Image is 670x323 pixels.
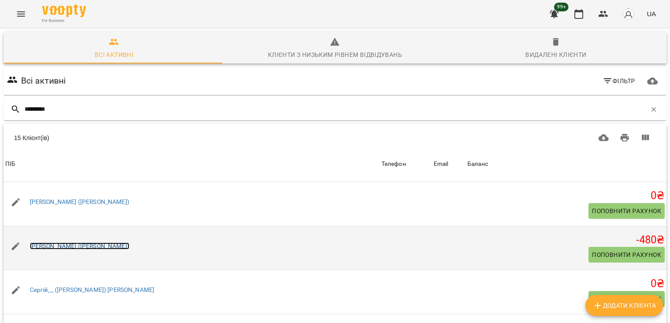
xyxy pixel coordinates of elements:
div: Баланс [467,159,488,169]
button: Фільтр [599,73,639,89]
h6: Всі активні [21,74,66,88]
button: Поповнити рахунок [588,291,665,307]
span: Баланс [467,159,665,169]
button: Друк [614,127,635,148]
button: UA [643,6,659,22]
span: 99+ [554,3,569,11]
h5: -480 ₴ [467,233,665,247]
div: Email [434,159,449,169]
span: Поповнити рахунок [592,294,661,304]
span: ПІБ [5,159,378,169]
span: For Business [42,18,86,24]
a: Сергій__ ([PERSON_NAME]) [PERSON_NAME] [30,286,155,293]
h5: 0 ₴ [467,277,665,291]
img: avatar_s.png [622,8,634,20]
div: 15 Клієнт(ів) [14,133,321,142]
span: UA [647,9,656,18]
span: Фільтр [602,76,635,86]
a: [PERSON_NAME] ([PERSON_NAME]) [30,198,129,205]
button: Завантажити CSV [593,127,614,148]
img: Voopty Logo [42,4,86,17]
div: Table Toolbar [4,124,666,152]
div: Sort [434,159,449,169]
span: Поповнити рахунок [592,249,661,260]
button: Додати клієнта [585,295,663,316]
a: [PERSON_NAME] ([PERSON_NAME]) [30,242,129,249]
button: Поповнити рахунок [588,203,665,219]
button: Поповнити рахунок [588,247,665,263]
span: Поповнити рахунок [592,206,661,216]
div: ПІБ [5,159,15,169]
div: Видалені клієнти [525,49,586,60]
div: Клієнти з низьким рівнем відвідувань [268,49,402,60]
button: Вигляд колонок [635,127,656,148]
div: Sort [467,159,488,169]
div: Всі активні [95,49,133,60]
button: Menu [11,4,32,25]
div: Sort [381,159,406,169]
h5: 0 ₴ [467,189,665,203]
div: Телефон [381,159,406,169]
div: Sort [5,159,15,169]
span: Email [434,159,464,169]
span: Телефон [381,159,430,169]
span: Додати клієнта [592,300,656,311]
